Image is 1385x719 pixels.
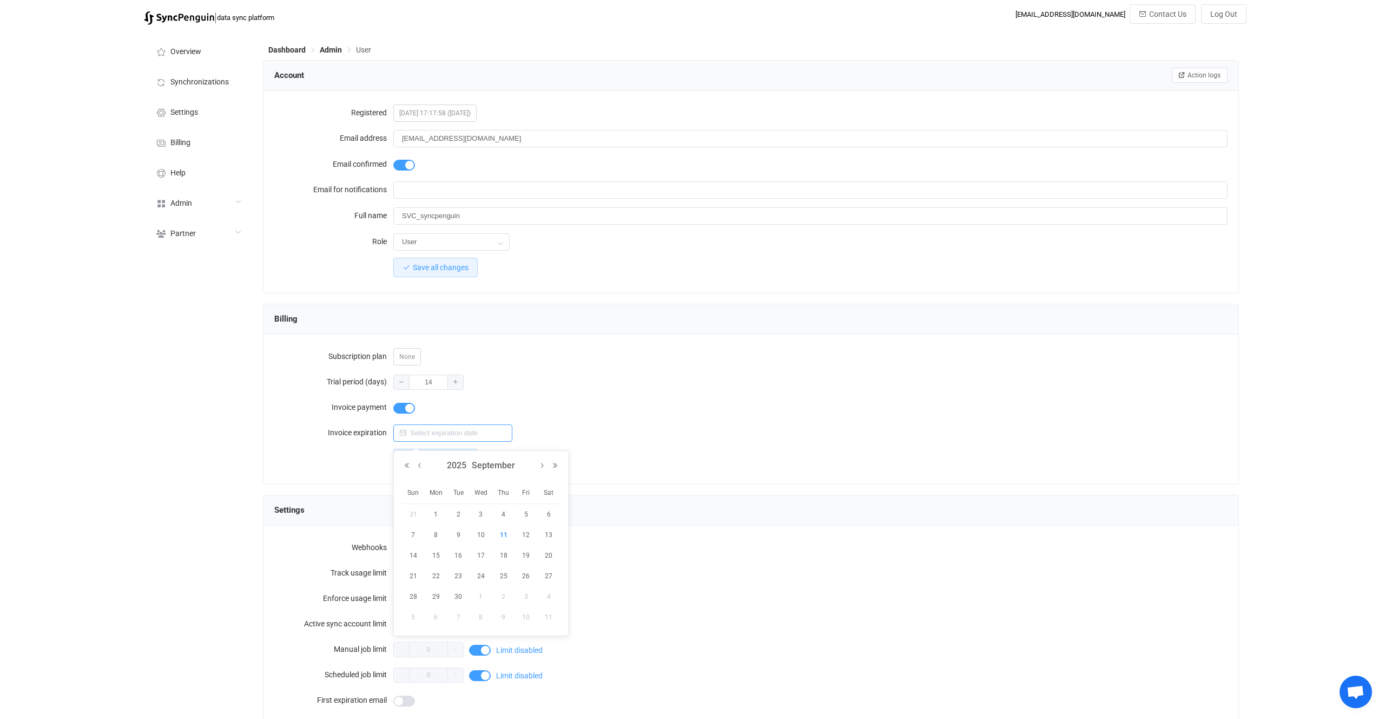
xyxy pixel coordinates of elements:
span: Settings [274,502,305,518]
th: Wed [470,482,492,504]
th: Fri [515,482,538,504]
button: Save all changes [393,449,478,468]
span: 9 [452,528,465,541]
span: Partner [170,230,196,238]
span: 7 [407,528,420,541]
label: Invoice expiration [274,422,393,443]
span: 3 [474,508,487,521]
label: Trial period (days) [274,371,393,393]
span: 17 [474,549,487,562]
span: 1 [430,508,443,521]
span: Admin [170,199,192,208]
label: Email address [274,127,393,149]
span: User [356,45,371,54]
span: Action logs [1188,71,1221,79]
span: Log Out [1210,10,1237,18]
label: Email for notifications [274,179,393,200]
label: Enforce usage limit [274,587,393,609]
span: 27 [542,570,555,583]
label: Manual job limit [274,638,393,660]
span: 11 [497,528,510,541]
span: 23 [452,570,465,583]
span: 28 [407,590,420,603]
span: 4 [542,590,555,603]
span: 14 [407,549,420,562]
label: Track usage limit [274,562,393,584]
span: 2 [452,508,465,521]
span: 31 [407,508,420,521]
label: Subscription plan [274,345,393,367]
label: Registered [274,102,393,123]
label: Active sync account limit [274,613,393,635]
span: 8 [430,528,443,541]
div: Open chat [1340,676,1372,708]
span: Settings [170,108,198,117]
span: Account [274,67,304,83]
input: Select role [393,233,510,251]
button: Save all changes [393,258,478,277]
button: Action logs [1172,68,1228,83]
span: Synchronizations [170,78,229,87]
button: Log Out [1201,4,1246,24]
span: Billing [274,311,298,327]
span: 11 [542,611,555,624]
span: September [469,460,518,470]
span: 1 [474,590,487,603]
a: Overview [144,36,252,66]
span: 18 [497,549,510,562]
span: 6 [430,611,443,624]
th: Sun [402,482,425,504]
span: 12 [519,528,532,541]
a: Settings [144,96,252,127]
input: Select expiration date [393,424,512,442]
img: syncpenguin.svg [144,11,214,25]
span: 4 [497,508,510,521]
span: 30 [452,590,465,603]
a: Billing [144,127,252,157]
span: 16 [452,549,465,562]
label: Role [274,231,393,252]
span: Save all changes [413,263,469,272]
span: 24 [474,570,487,583]
span: data sync platform [217,14,274,22]
label: Scheduled job limit [274,664,393,685]
span: 15 [430,549,443,562]
span: 26 [519,570,532,583]
label: Full name [274,205,393,226]
span: 13 [542,528,555,541]
span: 10 [519,611,532,624]
span: Admin [320,45,342,54]
span: 8 [474,611,487,624]
span: 5 [519,508,532,521]
button: Previous Year [400,462,413,469]
button: Contact Us [1130,4,1196,24]
span: Overview [170,48,201,56]
span: 3 [519,590,532,603]
span: 25 [497,570,510,583]
span: None [393,348,421,365]
span: 7 [452,611,465,624]
th: Sat [537,482,560,504]
span: 2 [497,590,510,603]
span: 20 [542,549,555,562]
span: Contact Us [1149,10,1186,18]
th: Thu [492,482,515,504]
span: 9 [497,611,510,624]
span: 6 [542,508,555,521]
div: [EMAIL_ADDRESS][DOMAIN_NAME] [1015,10,1125,18]
span: 5 [407,611,420,624]
span: 2025 [444,460,469,470]
button: Previous Month [413,462,426,469]
span: Limit disabled [496,646,543,654]
span: 22 [430,570,443,583]
label: Invoice payment [274,396,393,418]
span: 19 [519,549,532,562]
label: Email confirmed [274,153,393,175]
span: [DATE] 17:17:58 ([DATE]) [393,104,477,122]
a: |data sync platform [144,10,274,25]
div: Breadcrumb [268,46,371,54]
span: Billing [170,139,190,147]
span: 21 [407,570,420,583]
span: Help [170,169,186,178]
a: Help [144,157,252,187]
